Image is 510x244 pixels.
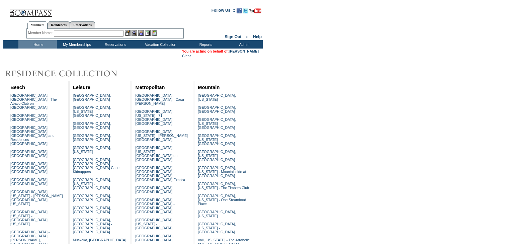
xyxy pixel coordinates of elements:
a: [GEOGRAPHIC_DATA], [GEOGRAPHIC_DATA] [73,194,111,202]
a: Muskoka, [GEOGRAPHIC_DATA] [73,238,126,242]
a: [GEOGRAPHIC_DATA], [US_STATE] [198,210,236,218]
img: Reservations [145,30,151,36]
a: [GEOGRAPHIC_DATA], [US_STATE] [73,146,111,154]
a: Beach [10,85,25,90]
a: [GEOGRAPHIC_DATA], [US_STATE] - [GEOGRAPHIC_DATA] [73,105,111,117]
td: Admin [224,40,263,49]
a: [GEOGRAPHIC_DATA], [US_STATE] - [PERSON_NAME][GEOGRAPHIC_DATA], [US_STATE] [10,190,63,206]
a: [GEOGRAPHIC_DATA], [GEOGRAPHIC_DATA] [10,150,49,158]
div: Member Name: [28,30,54,36]
td: Reservations [95,40,134,49]
a: Become our fan on Facebook [237,10,242,14]
a: Sign Out [225,34,241,39]
a: Metropolitan [135,85,165,90]
a: [GEOGRAPHIC_DATA], [GEOGRAPHIC_DATA] - [GEOGRAPHIC_DATA] [GEOGRAPHIC_DATA] [135,198,174,214]
a: [GEOGRAPHIC_DATA], [GEOGRAPHIC_DATA] - [GEOGRAPHIC_DATA] Cape Kidnappers [73,158,119,174]
a: [GEOGRAPHIC_DATA], [US_STATE] - One Steamboat Place [198,194,246,206]
a: [GEOGRAPHIC_DATA], [US_STATE] - [GEOGRAPHIC_DATA] [198,150,236,162]
a: Residences [48,21,70,28]
a: [GEOGRAPHIC_DATA], [GEOGRAPHIC_DATA] [10,178,49,186]
img: Destinations by Exclusive Resorts [3,67,134,80]
a: [GEOGRAPHIC_DATA], [GEOGRAPHIC_DATA] [73,93,111,101]
a: Follow us on Twitter [243,10,248,14]
td: My Memberships [57,40,95,49]
img: b_edit.gif [125,30,131,36]
a: [GEOGRAPHIC_DATA], [US_STATE] [198,93,236,101]
a: Leisure [73,85,90,90]
span: You are acting on behalf of: [182,49,259,53]
a: [GEOGRAPHIC_DATA], [GEOGRAPHIC_DATA] - Casa [PERSON_NAME] [135,93,184,105]
a: [GEOGRAPHIC_DATA], [GEOGRAPHIC_DATA] [198,105,236,113]
a: [GEOGRAPHIC_DATA], [US_STATE] - [GEOGRAPHIC_DATA] [198,117,236,130]
a: [PERSON_NAME] [229,49,259,53]
img: b_calculator.gif [152,30,157,36]
td: Reports [186,40,224,49]
img: Compass Home [9,3,53,17]
a: [GEOGRAPHIC_DATA], [US_STATE] - [GEOGRAPHIC_DATA] on [GEOGRAPHIC_DATA] [135,146,177,162]
a: [GEOGRAPHIC_DATA], [US_STATE] - 71 [GEOGRAPHIC_DATA], [GEOGRAPHIC_DATA] [135,109,173,126]
a: [GEOGRAPHIC_DATA], [US_STATE] - [GEOGRAPHIC_DATA] [198,134,236,146]
td: Home [18,40,57,49]
a: Help [253,34,262,39]
a: [GEOGRAPHIC_DATA], [US_STATE] - [GEOGRAPHIC_DATA], [US_STATE] [10,210,49,226]
a: [GEOGRAPHIC_DATA], [US_STATE] - [PERSON_NAME][GEOGRAPHIC_DATA] [135,130,188,142]
a: Members [27,21,48,29]
img: Subscribe to our YouTube Channel [249,8,261,13]
a: [GEOGRAPHIC_DATA], [US_STATE] - Mountainside at [GEOGRAPHIC_DATA] [198,166,246,178]
a: [GEOGRAPHIC_DATA], [GEOGRAPHIC_DATA] [135,186,173,194]
a: [GEOGRAPHIC_DATA], [US_STATE] - [GEOGRAPHIC_DATA] [198,222,236,234]
a: Clear [182,54,191,58]
img: Become our fan on Facebook [237,8,242,13]
a: [GEOGRAPHIC_DATA], [GEOGRAPHIC_DATA] [10,113,49,121]
img: Impersonate [138,30,144,36]
a: [GEOGRAPHIC_DATA], [US_STATE] - The Timbers Club [198,182,249,190]
a: [GEOGRAPHIC_DATA], [GEOGRAPHIC_DATA] - [GEOGRAPHIC_DATA] and Residences [GEOGRAPHIC_DATA] [10,126,55,146]
a: [GEOGRAPHIC_DATA], [GEOGRAPHIC_DATA] - [GEOGRAPHIC_DATA] [GEOGRAPHIC_DATA] [73,218,112,234]
a: [GEOGRAPHIC_DATA], [GEOGRAPHIC_DATA] - The Abaco Club on [GEOGRAPHIC_DATA] [10,93,57,109]
span: :: [246,34,249,39]
img: Follow us on Twitter [243,8,248,13]
td: Vacation Collection [134,40,186,49]
a: Reservations [70,21,95,28]
a: [GEOGRAPHIC_DATA], [GEOGRAPHIC_DATA] [135,234,173,242]
a: [GEOGRAPHIC_DATA], [US_STATE] - [GEOGRAPHIC_DATA] [73,178,111,190]
a: [GEOGRAPHIC_DATA] - [GEOGRAPHIC_DATA] - [GEOGRAPHIC_DATA] [10,162,50,174]
a: [GEOGRAPHIC_DATA], [GEOGRAPHIC_DATA] [73,206,111,214]
a: Mountain [198,85,220,90]
td: Follow Us :: [211,7,235,15]
a: [GEOGRAPHIC_DATA], [GEOGRAPHIC_DATA] - [GEOGRAPHIC_DATA], [GEOGRAPHIC_DATA] Exotica [135,166,185,182]
a: [GEOGRAPHIC_DATA], [US_STATE] - [GEOGRAPHIC_DATA] [135,218,173,230]
a: Subscribe to our YouTube Channel [249,10,261,14]
a: [GEOGRAPHIC_DATA], [GEOGRAPHIC_DATA] [73,121,111,130]
img: View [132,30,137,36]
a: [GEOGRAPHIC_DATA], [GEOGRAPHIC_DATA] [73,134,111,142]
